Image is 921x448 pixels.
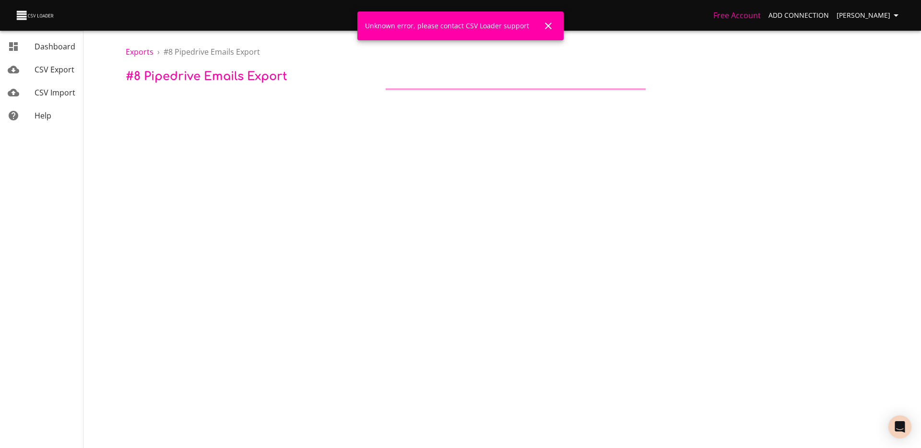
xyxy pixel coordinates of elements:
a: Free Account [713,10,761,21]
span: Help [35,110,51,121]
button: [PERSON_NAME] [833,7,906,24]
a: Add Connection [765,7,833,24]
span: # 8 Pipedrive Emails Export [126,70,287,83]
li: › [157,46,160,58]
span: Add Connection [768,10,829,22]
span: CSV Import [35,87,75,98]
span: Dashboard [35,41,75,52]
div: Open Intercom Messenger [888,415,911,438]
span: # 8 Pipedrive Emails Export [164,47,260,57]
button: Close [537,14,560,37]
img: CSV Loader [15,9,56,22]
a: Unknown error, please contact CSV Loader support [365,21,529,30]
a: Exports [126,47,153,57]
span: CSV Export [35,64,74,75]
span: [PERSON_NAME] [837,10,902,22]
